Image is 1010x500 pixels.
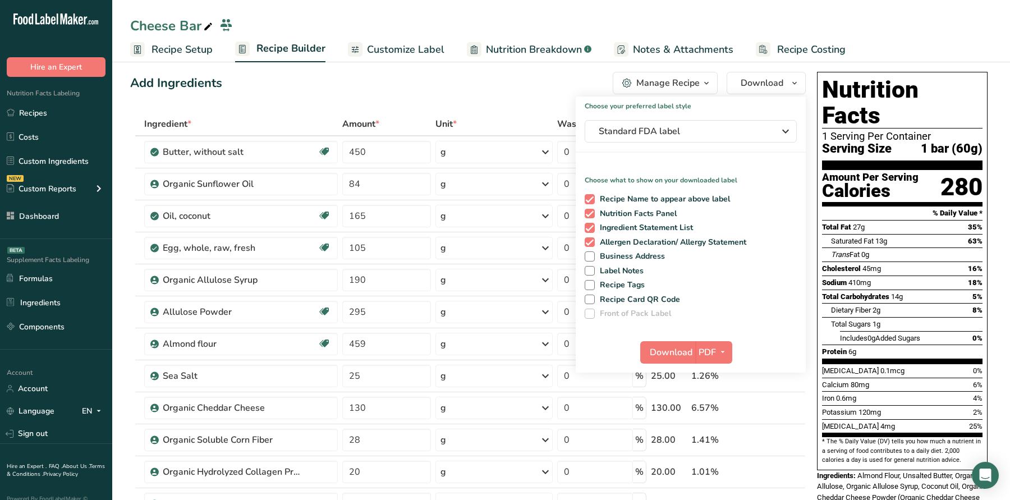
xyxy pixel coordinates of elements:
span: Download [741,76,783,90]
button: Standard FDA label [585,120,797,143]
div: g [440,273,446,287]
span: Recipe Setup [151,42,213,57]
div: Organic Cheddar Cheese [163,401,303,415]
div: 1.01% [691,465,752,479]
div: Cheese Bar [130,16,215,36]
section: % Daily Value * [822,207,983,220]
a: Nutrition Breakdown [467,37,591,62]
span: 25% [969,422,983,430]
span: 120mg [858,408,881,416]
span: Sodium [822,278,847,287]
div: Amount Per Serving [822,172,919,183]
span: 16% [968,264,983,273]
span: Serving Size [822,142,892,156]
span: Total Sugars [831,320,871,328]
span: 1 bar (60g) [921,142,983,156]
p: Choose what to show on your downloaded label [576,166,806,185]
a: Terms & Conditions . [7,462,105,478]
span: Total Fat [822,223,851,231]
a: Recipe Setup [130,37,213,62]
div: 130.00 [651,401,687,415]
div: 1.26% [691,369,752,383]
i: Trans [831,250,850,259]
div: Organic Hydrolyzed Collagen Protein Powder [163,465,303,479]
div: 1 Serving Per Container [822,131,983,142]
span: 2g [873,306,880,314]
h1: Nutrition Facts [822,77,983,129]
button: Manage Recipe [613,72,718,94]
span: Saturated Fat [831,237,874,245]
span: Recipe Name to appear above label [595,194,731,204]
span: 6g [848,347,856,356]
div: 25.00 [651,369,687,383]
span: Iron [822,394,834,402]
span: 27g [853,223,865,231]
span: Ingredient [144,117,191,131]
div: Open Intercom Messenger [972,462,999,489]
span: Unit [435,117,457,131]
div: g [440,145,446,159]
a: Hire an Expert . [7,462,47,470]
span: 410mg [848,278,871,287]
button: Hire an Expert [7,57,105,77]
div: g [440,465,446,479]
span: Notes & Attachments [633,42,733,57]
a: About Us . [62,462,89,470]
div: Oil, coconut [163,209,303,223]
span: 0g [861,250,869,259]
span: Ingredient Statement List [595,223,694,233]
span: 80mg [851,380,869,389]
div: 20.00 [651,465,687,479]
div: BETA [7,247,25,254]
span: [MEDICAL_DATA] [822,366,879,375]
span: 35% [968,223,983,231]
span: Recipe Builder [256,41,325,56]
span: Total Carbohydrates [822,292,889,301]
span: 4% [973,394,983,402]
div: g [440,369,446,383]
span: Recipe Tags [595,280,645,290]
div: 1.41% [691,433,752,447]
span: 0% [973,366,983,375]
div: Butter, without salt [163,145,303,159]
div: Custom Reports [7,183,76,195]
span: 0% [972,334,983,342]
div: g [440,209,446,223]
span: Amount [342,117,379,131]
div: Sea Salt [163,369,303,383]
span: Standard FDA label [599,125,767,138]
a: FAQ . [49,462,62,470]
div: Organic Allulose Syrup [163,273,303,287]
div: Manage Recipe [636,76,700,90]
div: g [440,433,446,447]
span: Nutrition Facts Panel [595,209,677,219]
div: Calories [822,183,919,199]
span: Allergen Declaration/ Allergy Statement [595,237,747,247]
button: Download [727,72,806,94]
div: 28.00 [651,433,687,447]
span: 1g [873,320,880,328]
span: Business Address [595,251,665,262]
div: g [440,401,446,415]
a: Recipe Costing [756,37,846,62]
span: PDF [699,346,716,359]
span: 0g [867,334,875,342]
span: Front of Pack Label [595,309,672,319]
span: Fat [831,250,860,259]
span: Cholesterol [822,264,861,273]
div: Organic Sunflower Oil [163,177,303,191]
a: Customize Label [348,37,444,62]
span: 63% [968,237,983,245]
span: Label Notes [595,266,644,276]
span: Potassium [822,408,857,416]
span: [MEDICAL_DATA] [822,422,879,430]
a: Language [7,401,54,421]
div: g [440,241,446,255]
span: 0.6mg [836,394,856,402]
div: Waste [557,117,598,131]
div: EN [82,405,105,418]
span: Nutrition Breakdown [486,42,582,57]
div: NEW [7,175,24,182]
span: Recipe Costing [777,42,846,57]
span: Recipe Card QR Code [595,295,681,305]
